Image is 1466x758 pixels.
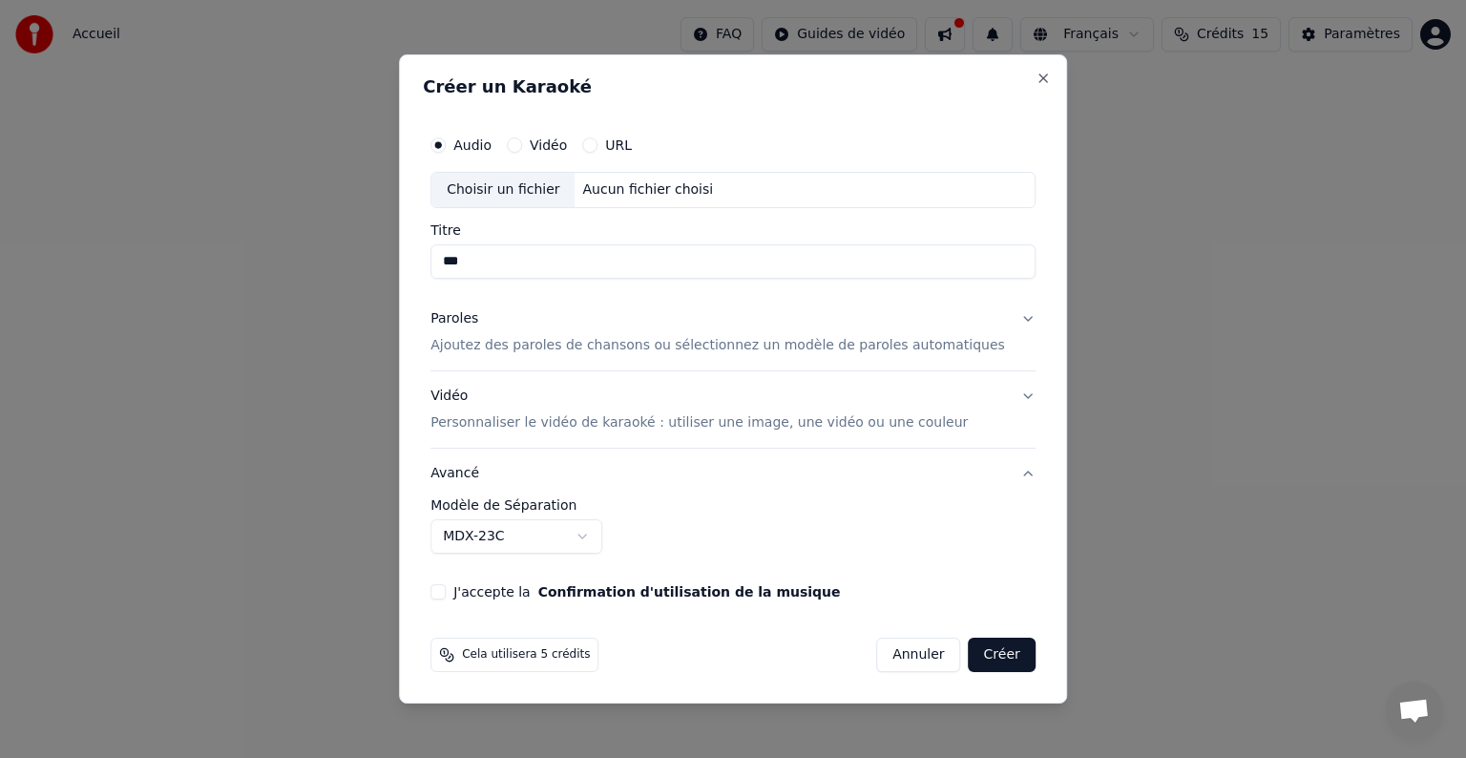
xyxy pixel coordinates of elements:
[430,336,1005,355] p: Ajoutez des paroles de chansons ou sélectionnez un modèle de paroles automatiques
[576,180,722,200] div: Aucun fichier choisi
[453,138,492,152] label: Audio
[430,498,1036,569] div: Avancé
[876,638,960,672] button: Annuler
[430,413,968,432] p: Personnaliser le vidéo de karaoké : utiliser une image, une vidéo ou une couleur
[969,638,1036,672] button: Créer
[430,449,1036,498] button: Avancé
[605,138,632,152] label: URL
[430,387,968,432] div: Vidéo
[430,371,1036,448] button: VidéoPersonnaliser le vidéo de karaoké : utiliser une image, une vidéo ou une couleur
[430,309,478,328] div: Paroles
[430,498,1036,512] label: Modèle de Séparation
[462,647,590,663] span: Cela utilisera 5 crédits
[530,138,567,152] label: Vidéo
[423,78,1043,95] h2: Créer un Karaoké
[538,585,841,599] button: J'accepte la
[453,585,840,599] label: J'accepte la
[430,294,1036,370] button: ParolesAjoutez des paroles de chansons ou sélectionnez un modèle de paroles automatiques
[431,173,575,207] div: Choisir un fichier
[430,223,1036,237] label: Titre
